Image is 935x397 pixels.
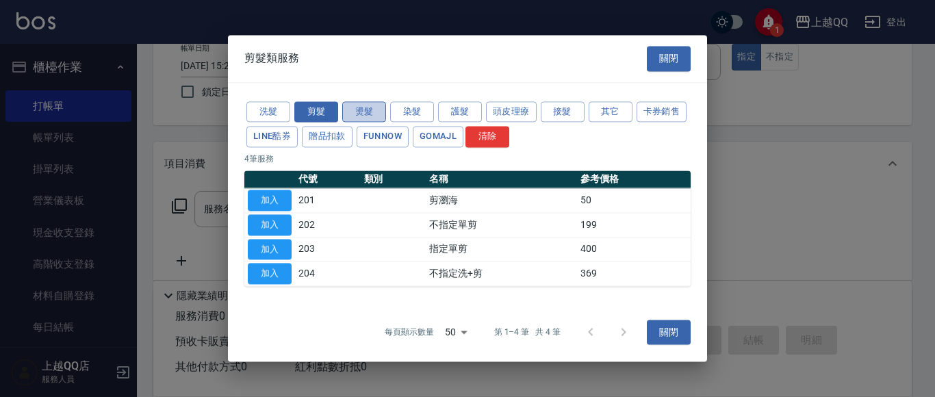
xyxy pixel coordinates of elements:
[577,213,691,238] td: 199
[465,127,509,148] button: 清除
[248,264,292,285] button: 加入
[426,261,577,286] td: 不指定洗+剪
[577,188,691,213] td: 50
[577,170,691,188] th: 參考價格
[438,101,482,123] button: 護髮
[357,127,409,148] button: FUNNOW
[541,101,585,123] button: 接髮
[295,170,361,188] th: 代號
[248,190,292,211] button: 加入
[577,261,691,286] td: 369
[295,237,361,261] td: 203
[244,52,299,66] span: 剪髮類服務
[246,127,298,148] button: LINE酷券
[244,153,691,165] p: 4 筆服務
[295,188,361,213] td: 201
[647,320,691,345] button: 關閉
[342,101,386,123] button: 燙髮
[426,188,577,213] td: 剪瀏海
[637,101,687,123] button: 卡券銷售
[647,46,691,71] button: 關閉
[486,101,537,123] button: 頭皮理療
[248,214,292,235] button: 加入
[361,170,426,188] th: 類別
[494,326,561,339] p: 第 1–4 筆 共 4 筆
[246,101,290,123] button: 洗髮
[426,213,577,238] td: 不指定單剪
[439,313,472,350] div: 50
[294,101,338,123] button: 剪髮
[295,213,361,238] td: 202
[426,237,577,261] td: 指定單剪
[302,127,353,148] button: 贈品扣款
[426,170,577,188] th: 名稱
[577,237,691,261] td: 400
[589,101,632,123] button: 其它
[295,261,361,286] td: 204
[385,326,434,339] p: 每頁顯示數量
[390,101,434,123] button: 染髮
[413,127,463,148] button: GOMAJL
[248,239,292,260] button: 加入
